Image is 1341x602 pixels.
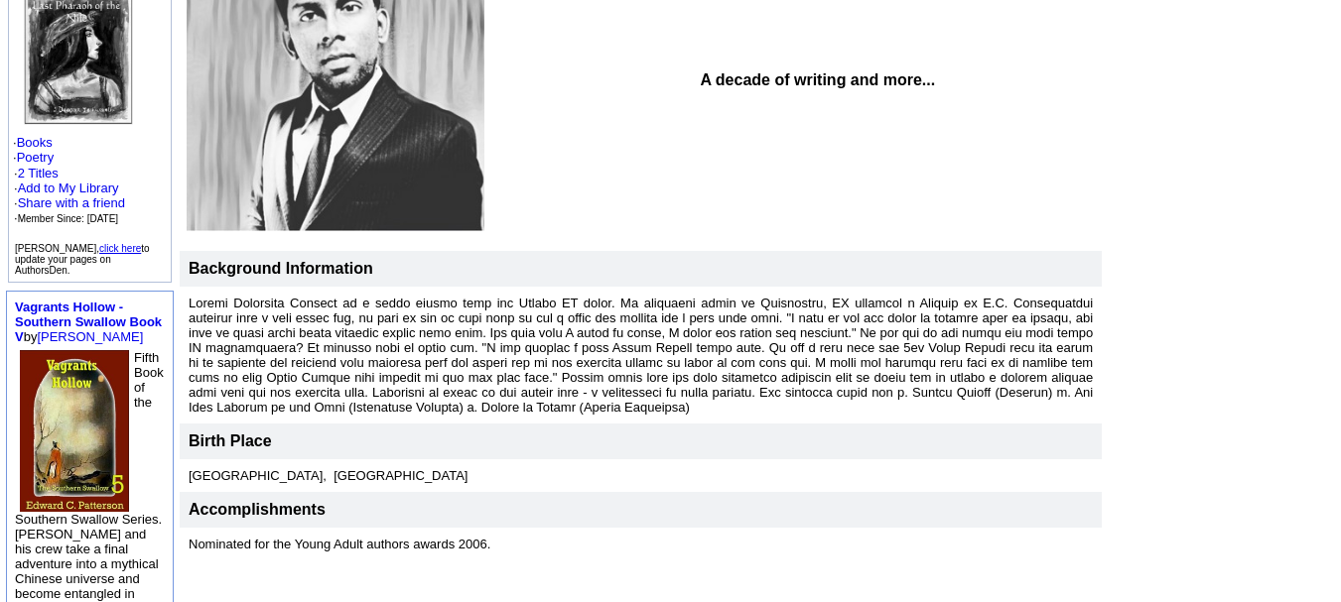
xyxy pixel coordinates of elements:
[17,135,53,150] a: Books
[99,243,141,254] a: click here
[17,150,55,165] a: Poetry
[18,195,125,210] a: Share with a friend
[15,243,150,276] font: [PERSON_NAME], to update your pages on AuthorsDen.
[700,71,935,88] b: A decade of writing and more...
[14,181,125,225] font: · · ·
[189,537,490,551] font: Nominated for the Young Adult authors awards 2006.
[20,350,129,512] img: 75122.jpeg
[15,300,162,344] font: by
[189,432,272,449] font: Birth Place
[189,296,1093,415] font: Loremi Dolorsita Consect ad e seddo eiusmo temp inc Utlabo ET dolor. Ma aliquaeni admin ve Quisno...
[18,166,59,181] a: 2 Titles
[189,468,468,483] font: [GEOGRAPHIC_DATA], [GEOGRAPHIC_DATA]
[14,166,125,225] font: ·
[189,260,373,277] b: Background Information
[18,213,119,224] font: Member Since: [DATE]
[37,329,143,344] a: [PERSON_NAME]
[18,181,119,195] a: Add to My Library
[189,501,326,518] font: Accomplishments
[15,300,162,344] a: Vagrants Hollow - Southern Swallow Book V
